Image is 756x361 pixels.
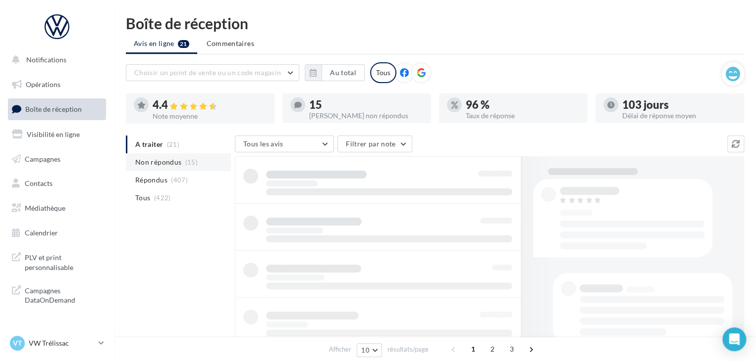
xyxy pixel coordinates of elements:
[6,223,108,243] a: Calendrier
[235,135,334,152] button: Tous les avis
[171,176,188,184] span: (407)
[370,62,396,83] div: Tous
[337,135,412,152] button: Filtrer par note
[504,341,520,357] span: 3
[387,345,429,354] span: résultats/page
[25,154,60,163] span: Campagnes
[6,49,104,70] button: Notifications
[135,157,181,167] span: Non répondus
[361,346,370,354] span: 10
[466,99,580,110] div: 96 %
[134,68,281,77] span: Choisir un point de vente ou un code magasin
[357,343,382,357] button: 10
[154,194,171,202] span: (422)
[25,204,65,212] span: Médiathèque
[329,345,351,354] span: Afficher
[185,158,198,166] span: (15)
[466,112,580,119] div: Taux de réponse
[243,139,283,148] span: Tous les avis
[126,16,744,31] div: Boîte de réception
[27,130,80,138] span: Visibilité en ligne
[25,179,53,187] span: Contacts
[8,334,106,353] a: VT VW Trélissac
[25,284,102,305] span: Campagnes DataOnDemand
[207,39,254,47] span: Commentaires
[322,64,365,81] button: Au total
[6,198,108,219] a: Médiathèque
[305,64,365,81] button: Au total
[622,99,736,110] div: 103 jours
[29,338,95,348] p: VW Trélissac
[25,251,102,272] span: PLV et print personnalisable
[135,193,150,203] span: Tous
[309,112,423,119] div: [PERSON_NAME] non répondus
[485,341,500,357] span: 2
[6,74,108,95] a: Opérations
[153,99,267,111] div: 4.4
[26,80,60,89] span: Opérations
[126,64,299,81] button: Choisir un point de vente ou un code magasin
[6,247,108,276] a: PLV et print personnalisable
[153,113,267,120] div: Note moyenne
[135,175,167,185] span: Répondus
[25,105,82,113] span: Boîte de réception
[25,228,58,237] span: Calendrier
[722,327,746,351] div: Open Intercom Messenger
[6,280,108,309] a: Campagnes DataOnDemand
[6,173,108,194] a: Contacts
[6,124,108,145] a: Visibilité en ligne
[622,112,736,119] div: Délai de réponse moyen
[26,55,66,64] span: Notifications
[6,149,108,170] a: Campagnes
[13,338,22,348] span: VT
[465,341,481,357] span: 1
[6,98,108,120] a: Boîte de réception
[309,99,423,110] div: 15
